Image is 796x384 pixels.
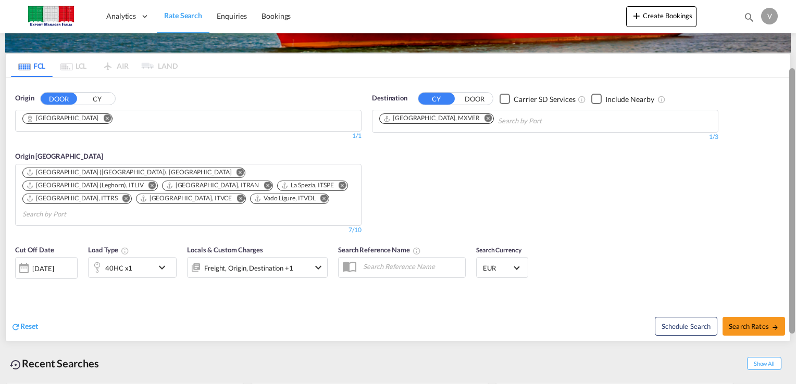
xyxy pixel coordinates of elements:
div: Trieste, ITTRS [26,194,118,203]
div: 1/1 [15,132,362,140]
span: Rate Search [164,11,202,20]
button: Remove [116,194,131,204]
button: Remove [230,194,245,204]
input: Chips input. [498,113,597,130]
div: icon-refreshReset [11,321,38,332]
button: CY [418,93,455,105]
md-icon: icon-plus 400-fg [630,9,643,22]
md-chips-wrap: Chips container. Use arrow keys to select chips. [21,164,356,223]
div: Include Nearby [605,94,654,105]
md-icon: Unchecked: Ignores neighbouring ports when fetching rates.Checked : Includes neighbouring ports w... [657,95,666,104]
span: Reset [20,322,38,330]
span: Origin [GEOGRAPHIC_DATA] [15,152,103,160]
div: Press delete to remove this chip. [140,194,234,203]
div: Press delete to remove this chip. [26,181,146,190]
button: Remove [142,181,157,191]
div: La Spezia, ITSPE [281,181,333,190]
div: Ravenna, ITRAN [166,181,259,190]
button: Search Ratesicon-arrow-right [723,317,785,336]
div: V [761,8,778,24]
md-checkbox: Checkbox No Ink [500,93,576,104]
div: [DATE] [15,257,78,279]
md-icon: Your search will be saved by the below given name [413,247,421,255]
md-icon: icon-refresh [11,322,20,331]
div: Vado Ligure, ITVDL [254,194,315,203]
md-icon: icon-information-outline [121,247,129,255]
div: Recent Searches [5,352,103,375]
div: Carrier SD Services [514,94,576,105]
md-icon: Unchecked: Search for CY (Container Yard) services for all selected carriers.Checked : Search for... [578,95,586,104]
div: Genova (Genoa), ITGOA [26,168,231,177]
button: CY [79,93,115,105]
span: Destination [372,93,407,104]
span: Analytics [106,11,136,21]
button: Remove [96,114,112,124]
img: 51022700b14f11efa3148557e262d94e.jpg [16,5,86,28]
div: OriginDOOR CY Chips container. Use arrow keys to select chips.1/1Origin [GEOGRAPHIC_DATA] Chips c... [6,78,790,341]
span: Bookings [262,11,291,20]
input: Chips input. [22,206,121,223]
div: Veracruz, MXVER [383,114,480,123]
span: Load Type [88,246,129,254]
span: Cut Off Date [15,246,54,254]
div: Press delete to remove this chip. [254,194,317,203]
md-tab-item: FCL [11,54,53,77]
div: 40HC x1 [105,261,132,275]
button: Remove [257,181,272,191]
div: Press delete to remove this chip. [26,168,233,177]
button: Remove [478,114,493,124]
span: EUR [483,263,512,273]
div: [DATE] [32,264,54,273]
span: Search Currency [476,246,521,254]
button: Remove [313,194,329,204]
md-select: Select Currency: € EUREuro [482,260,523,275]
div: 40HC x1icon-chevron-down [88,257,177,278]
md-pagination-wrapper: Use the left and right arrow keys to navigate between tabs [11,54,178,77]
div: Press delete to remove this chip. [383,114,482,123]
button: DOOR [41,93,77,105]
div: Press delete to remove this chip. [26,194,120,203]
div: Press delete to remove this chip. [26,114,101,123]
div: 7/10 [349,226,362,235]
div: 1/3 [372,133,718,142]
button: DOOR [456,93,493,105]
span: Origin [15,93,34,104]
md-icon: icon-arrow-right [772,324,779,331]
span: Show All [747,357,781,370]
md-checkbox: Checkbox No Ink [591,93,654,104]
div: Piacenza [26,114,98,123]
span: Search Reference Name [338,246,421,254]
button: Remove [229,168,245,178]
input: Search Reference Name [358,259,465,274]
div: Press delete to remove this chip. [281,181,335,190]
button: Remove [332,181,347,191]
md-icon: icon-magnify [743,11,755,23]
md-icon: icon-chevron-down [156,261,173,274]
md-chips-wrap: Chips container. Use arrow keys to select chips. [21,110,121,129]
md-icon: icon-backup-restore [9,359,22,371]
button: Note: By default Schedule search will only considerorigin ports, destination ports and cut off da... [655,317,717,336]
div: Freight Origin Destination Factory Stuffingicon-chevron-down [187,257,328,278]
span: Locals & Custom Charges [187,246,263,254]
div: Press delete to remove this chip. [166,181,262,190]
div: Livorno (Leghorn), ITLIV [26,181,144,190]
span: Enquiries [217,11,247,20]
md-icon: icon-chevron-down [312,261,325,274]
span: Search Rates [729,322,779,330]
div: Venezia, ITVCE [140,194,232,203]
md-datepicker: Select [15,278,23,292]
div: Freight Origin Destination Factory Stuffing [204,261,293,275]
md-chips-wrap: Chips container. Use arrow keys to select chips. [378,110,601,130]
button: icon-plus 400-fgCreate Bookings [626,6,696,27]
div: icon-magnify [743,11,755,27]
